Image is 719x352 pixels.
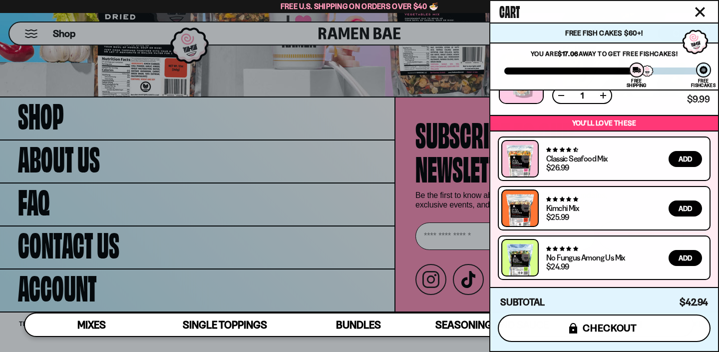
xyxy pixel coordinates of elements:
[546,203,579,213] a: Kimchi Mix
[583,322,637,333] span: checkout
[546,146,578,153] span: 4.68 stars
[687,95,710,104] span: $9.99
[574,91,590,99] span: 1
[499,0,520,20] span: Cart
[546,213,569,221] div: $25.99
[546,262,569,270] div: $24.99
[680,296,708,308] span: $42.94
[546,163,569,171] div: $26.99
[679,205,692,212] span: Add
[669,250,702,266] button: Add
[498,314,711,342] button: checkout
[281,1,439,11] span: Free U.S. Shipping on Orders over $40 🍜
[546,153,608,163] a: Classic Seafood Mix
[493,118,716,128] p: You’ll love these
[558,49,579,57] strong: $17.06
[679,254,692,261] span: Add
[504,49,704,57] p: You are away to get Free Fishcakes!
[546,245,578,252] span: 4.82 stars
[500,297,545,307] h4: Subtotal
[627,78,646,87] div: Free Shipping
[546,252,625,262] a: No Fungus Among Us Mix
[669,200,702,216] button: Add
[693,4,708,19] button: Close cart
[565,28,643,37] span: Free Fish Cakes $60+!
[669,151,702,167] button: Add
[679,155,692,162] span: Add
[546,196,578,202] span: 4.76 stars
[691,78,716,87] div: Free Fishcakes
